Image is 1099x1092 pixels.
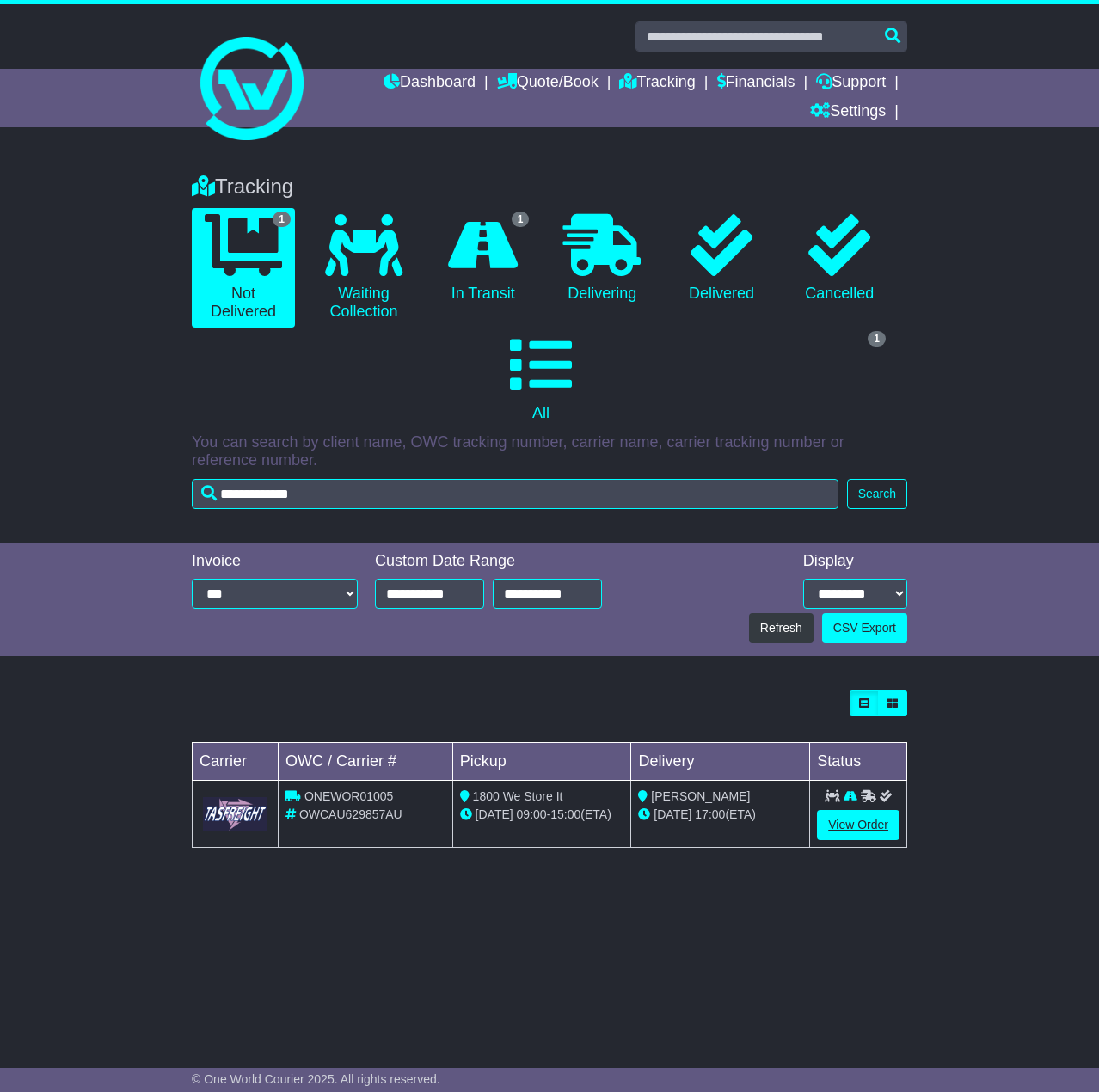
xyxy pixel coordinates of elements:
span: [DATE] [654,807,691,821]
div: - (ETA) [460,806,624,824]
div: Tracking [183,175,916,199]
span: OWCAU629857AU [299,807,402,821]
div: Custom Date Range [375,552,602,571]
a: Tracking [619,69,695,98]
a: CSV Export [822,613,907,643]
a: 1 All [192,328,890,429]
a: Cancelled [789,208,890,310]
div: Invoice [192,552,358,571]
span: 15:00 [550,807,580,821]
a: Settings [810,98,886,127]
span: 1 [273,212,291,227]
span: [DATE] [476,807,513,821]
a: Quote/Book [497,69,599,98]
button: Search [847,479,907,509]
td: Carrier [193,743,279,781]
img: GetCarrierServiceLogo [203,797,267,831]
a: Dashboard [384,69,476,98]
span: [PERSON_NAME] [651,789,750,803]
span: 17:00 [695,807,725,821]
td: Pickup [452,743,631,781]
a: Delivered [671,208,771,310]
a: Delivering [550,208,654,310]
a: Financials [717,69,795,98]
td: Status [810,743,907,781]
div: (ETA) [638,806,802,824]
a: View Order [817,810,899,840]
span: 1 [512,212,530,227]
td: OWC / Carrier # [279,743,453,781]
a: Waiting Collection [312,208,415,328]
a: 1 Not Delivered [192,208,295,328]
span: © One World Courier 2025. All rights reserved. [192,1072,440,1086]
p: You can search by client name, OWC tracking number, carrier name, carrier tracking number or refe... [192,433,907,470]
a: 1 In Transit [433,208,533,310]
span: 1 [868,331,886,347]
button: Refresh [749,613,814,643]
span: 1800 We Store It [473,789,563,803]
div: Display [803,552,907,571]
span: 09:00 [517,807,547,821]
a: Support [816,69,886,98]
td: Delivery [631,743,810,781]
span: ONEWOR01005 [304,789,393,803]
